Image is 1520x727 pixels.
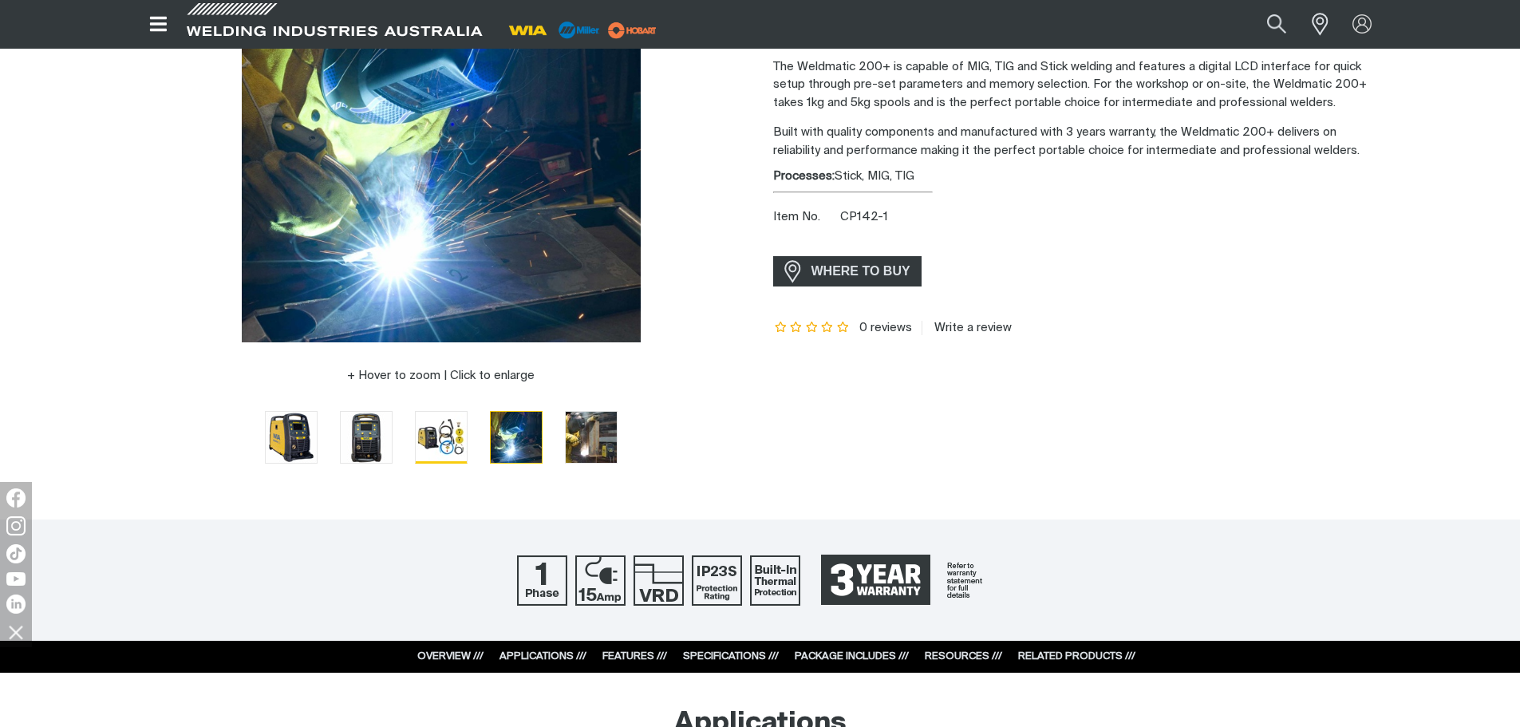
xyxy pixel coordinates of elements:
[6,572,26,586] img: YouTube
[565,411,618,464] button: Go to slide 5
[808,547,1003,613] a: 3 Year Warranty
[338,366,544,385] button: Hover to zoom | Click to enlarge
[840,211,888,223] span: CP142-1
[6,488,26,508] img: Facebook
[801,259,921,284] span: WHERE TO BUY
[773,124,1386,160] p: Built with quality components and manufactured with 3 years warranty, the Weldmatic 200+ delivers...
[6,516,26,535] img: Instagram
[603,24,661,36] a: miller
[773,208,838,227] span: Item No.
[692,555,742,606] img: IP23S Protection Rating
[416,412,467,462] img: Weldmatic 200+
[491,412,542,463] img: Weldmatic 200+
[795,651,909,662] a: PACKAGE INCLUDES ///
[859,322,912,334] span: 0 reviews
[1250,6,1304,42] button: Search products
[773,322,851,334] span: Rating: {0}
[683,651,779,662] a: SPECIFICATIONS ///
[266,412,317,463] img: Weldmatic 200+
[6,595,26,614] img: LinkedIn
[634,555,684,606] img: Voltage Reduction Device
[750,555,800,606] img: Built In Thermal Protection
[2,618,30,646] img: hide socials
[1229,6,1303,42] input: Product name or item number...
[603,18,661,42] img: miller
[773,256,922,286] a: WHERE TO BUY
[517,555,567,606] img: Single Phase
[566,412,617,463] img: Weldmatic 200+
[6,544,26,563] img: TikTok
[340,411,393,464] button: Go to slide 2
[602,651,667,662] a: FEATURES ///
[773,170,835,182] strong: Processes:
[417,651,484,662] a: OVERVIEW ///
[499,651,586,662] a: APPLICATIONS ///
[415,411,468,464] button: Go to slide 3
[1018,651,1135,662] a: RELATED PRODUCTS ///
[265,411,318,464] button: Go to slide 1
[341,412,392,463] img: Weldmatic 200+
[922,321,1012,335] a: Write a review
[490,411,543,464] button: Go to slide 4
[773,168,1386,186] div: Stick, MIG, TIG
[773,58,1386,113] p: The Weldmatic 200+ is capable of MIG, TIG and Stick welding and features a digital LCD interface ...
[575,555,626,606] img: 15 Amp Supply Plug
[925,651,1002,662] a: RESOURCES ///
